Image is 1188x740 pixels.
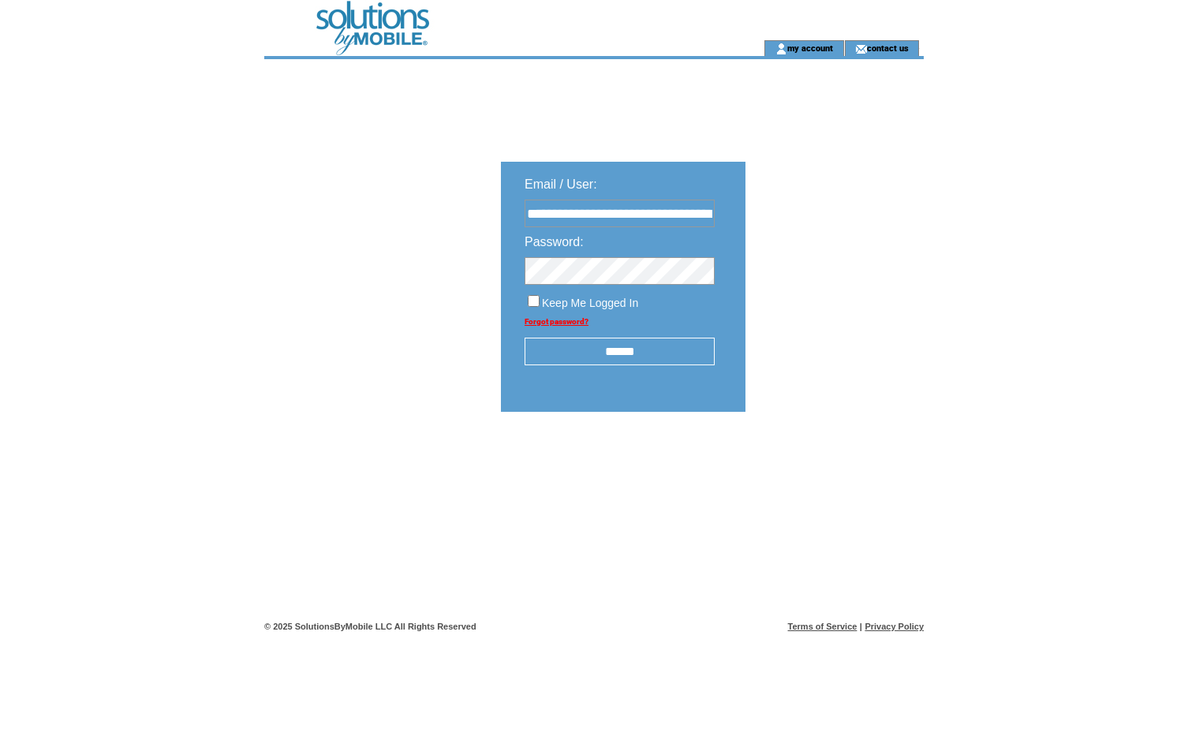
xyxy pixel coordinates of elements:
[788,622,857,631] a: Terms of Service
[525,235,584,249] span: Password:
[775,43,787,55] img: account_icon.gif;jsessionid=3442C1C348FFFE141976D5FEE5CE1A0E
[791,451,870,471] img: transparent.png;jsessionid=3442C1C348FFFE141976D5FEE5CE1A0E
[542,297,638,309] span: Keep Me Logged In
[860,622,862,631] span: |
[525,178,597,191] span: Email / User:
[787,43,833,53] a: my account
[525,317,588,326] a: Forgot password?
[264,622,476,631] span: © 2025 SolutionsByMobile LLC All Rights Reserved
[865,622,924,631] a: Privacy Policy
[855,43,867,55] img: contact_us_icon.gif;jsessionid=3442C1C348FFFE141976D5FEE5CE1A0E
[867,43,909,53] a: contact us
